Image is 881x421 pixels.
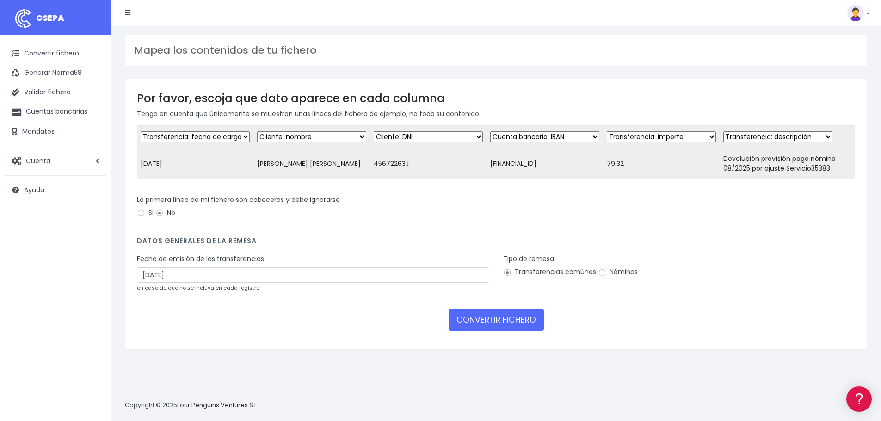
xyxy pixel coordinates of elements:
a: Videotutoriales [9,146,176,160]
a: Cuenta [5,151,106,171]
a: Información general [9,79,176,93]
div: Información general [9,64,176,73]
label: Tipo de remesa [503,254,554,264]
a: General [9,198,176,213]
div: Programadores [9,222,176,231]
a: API [9,236,176,250]
td: [PERSON_NAME] [PERSON_NAME] [253,148,370,179]
a: Ayuda [5,180,106,200]
a: Generar Norma58 [5,63,106,83]
a: Convertir fichero [5,44,106,63]
a: Four Penguins Ventures S.L. [177,401,258,409]
span: CSEPA [36,12,64,24]
h4: Datos generales de la remesa [137,237,855,250]
td: [DATE] [137,148,253,179]
a: Formatos [9,117,176,131]
img: logo [12,7,35,30]
button: CONVERTIR FICHERO [449,309,544,331]
td: [FINANCIAL_ID] [487,148,603,179]
p: Copyright © 2025 . [125,401,259,410]
td: Devolución provísión pago nómina 08/2025 por ajuste Servicio35383 [720,148,855,179]
a: Perfiles de empresas [9,160,176,174]
label: Transferencias comúnes [503,267,596,277]
span: Ayuda [24,185,44,195]
span: Cuenta [26,156,50,165]
label: Si [137,208,154,218]
div: Convertir ficheros [9,102,176,111]
button: Contáctanos [9,247,176,263]
h3: Mapea los contenidos de tu fichero [134,44,858,56]
label: No [155,208,175,218]
a: POWERED BY ENCHANT [127,266,178,275]
label: Fecha de emisión de las transferencias [137,254,264,264]
a: Problemas habituales [9,131,176,146]
a: Cuentas bancarias [5,102,106,122]
label: Nóminas [598,267,638,277]
small: en caso de que no se incluya en cada registro [137,284,259,292]
td: 79.32 [603,148,720,179]
h3: Por favor, escoja que dato aparece en cada columna [137,92,855,105]
div: Facturación [9,183,176,192]
img: profile [847,5,864,21]
td: 45672263J [370,148,487,179]
a: Validar fichero [5,83,106,102]
label: La primera línea de mi fichero son cabeceras y debe ignorarse [137,195,340,205]
a: Mandatos [5,122,106,141]
p: Tenga en cuenta que únicamente se muestran unas líneas del fichero de ejemplo, no todo su contenido. [137,109,855,119]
